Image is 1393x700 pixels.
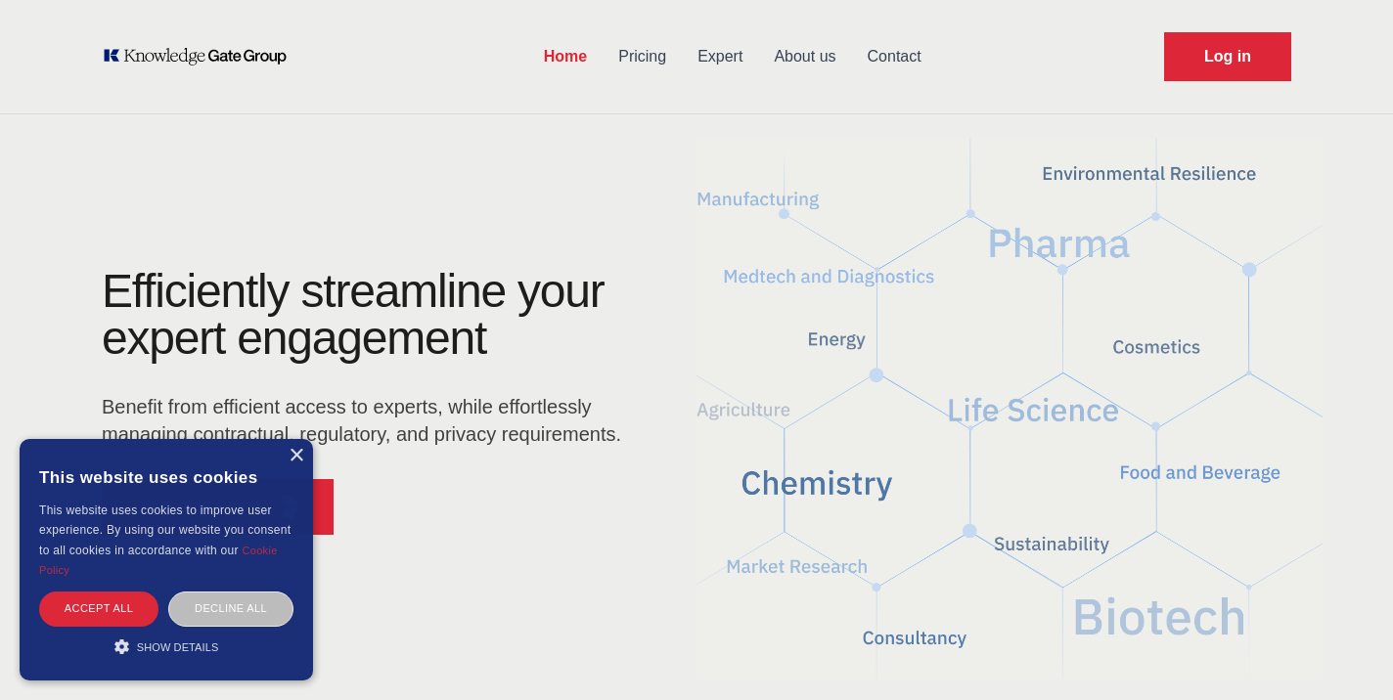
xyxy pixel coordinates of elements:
img: KGG Fifth Element RED [696,127,1323,690]
div: Accept all [39,591,158,626]
a: Cookie Policy [39,545,278,576]
span: This website uses cookies to improve user experience. By using our website you consent to all coo... [39,503,291,557]
a: Request Demo [1164,32,1291,81]
a: Home [528,31,603,82]
a: Pricing [603,31,682,82]
a: About us [758,31,851,82]
div: This website uses cookies [39,454,293,501]
a: KOL Knowledge Platform: Talk to Key External Experts (KEE) [102,47,300,66]
div: Close [289,449,303,463]
a: Contact [852,31,937,82]
p: Benefit from efficient access to experts, while effortlessly managing contractual, regulatory, an... [102,393,634,448]
a: Expert [682,31,758,82]
span: Show details [137,641,219,653]
h1: Efficiently streamline your expert engagement [102,265,605,364]
div: Decline all [168,591,293,626]
div: Show details [39,636,293,656]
